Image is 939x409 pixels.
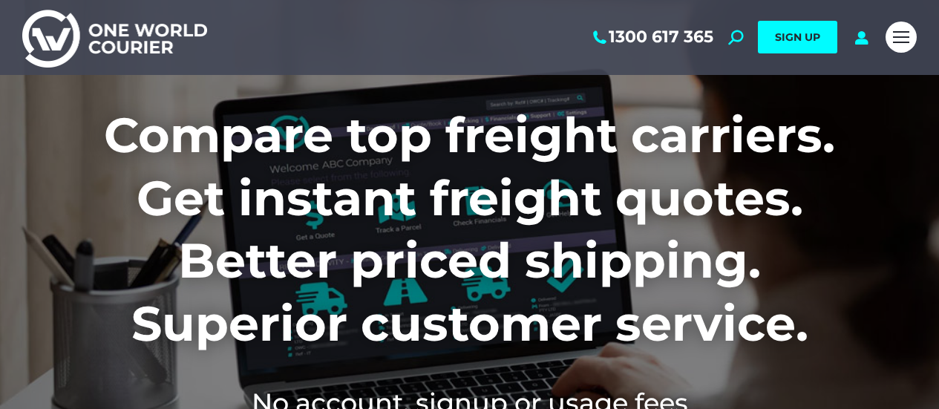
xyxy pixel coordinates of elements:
span: SIGN UP [775,30,820,44]
a: Mobile menu icon [886,22,917,53]
img: One World Courier [22,7,207,68]
h1: Compare top freight carriers. Get instant freight quotes. Better priced shipping. Superior custom... [22,104,917,355]
a: SIGN UP [758,21,837,53]
a: 1300 617 365 [590,27,713,47]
